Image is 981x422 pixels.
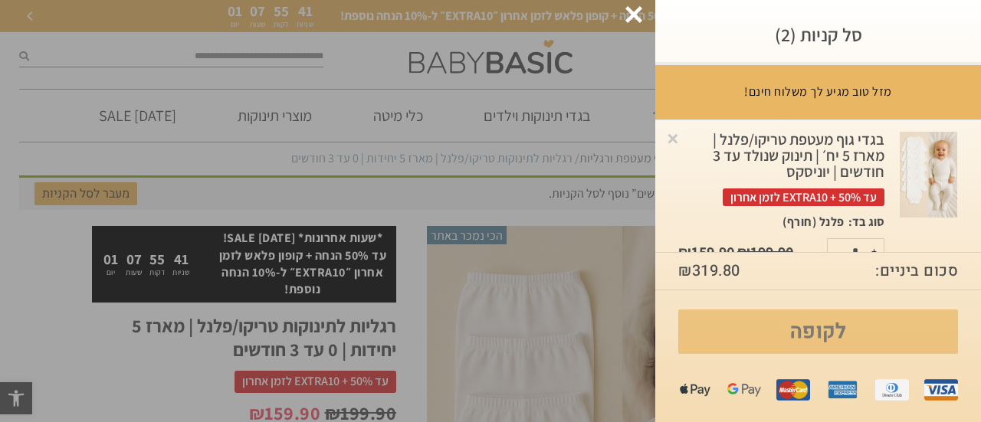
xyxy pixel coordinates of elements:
a: בגדי גוף מעטפת טריקו/פלנל | מארז 5 יח׳ | תינוק שנולד עד 3 חודשים | יוניסקסעד 50% + EXTRA10 לזמן א... [678,132,884,214]
span: ₪ [678,242,691,262]
bdi: 319.80 [678,260,740,282]
input: כמות המוצר [840,239,871,264]
bdi: 159.90 [678,242,734,262]
bdi: 199.90 [737,242,793,262]
span: עד 50% + EXTRA10 לזמן אחרון [723,188,884,206]
dt: סוג בד: [845,214,884,231]
span: ₪ [678,260,692,282]
p: מזל טוב מגיע לך משלוח חינם! [744,83,892,100]
p: פלנל (חורף) [783,214,845,231]
strong: סכום ביניים: [875,260,958,282]
img: diners.png [875,373,909,407]
img: mastercard.png [776,373,810,407]
img: רגליות לתינוקות טריקו/פלנל | מארז 5 יחידות | 0 עד 3 חודשים [900,132,957,218]
div: בגדי גוף מעטפת טריקו/פלנל | מארז 5 יח׳ | תינוק שנולד עד 3 חודשים | יוניסקס [678,132,884,206]
img: amex.png [825,373,859,407]
a: Remove this item [665,130,681,146]
img: gpay.png [727,373,761,407]
a: רגליות לתינוקות טריקו/פלנל | מארז 5 יחידות | 0 עד 3 חודשים [900,132,958,218]
a: לקופה [678,309,958,354]
img: apple%20pay.png [678,373,712,407]
h3: סל קניות (2) [678,23,958,47]
button: + [865,239,884,264]
span: ₪ [737,242,750,262]
button: - [828,239,847,264]
img: visa.png [924,373,958,407]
